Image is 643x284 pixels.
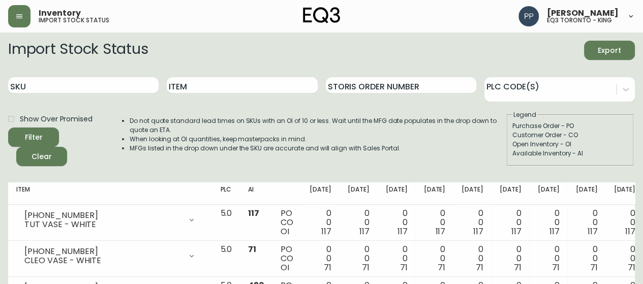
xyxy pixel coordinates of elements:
td: 5.0 [212,205,240,241]
div: 0 0 [310,209,331,236]
div: 0 0 [386,209,408,236]
span: OI [281,226,289,237]
span: 117 [625,226,635,237]
textarea: Saucer 24" Plug- White [21,38,91,75]
img: 93ed64739deb6bac3372f15ae91c6632 [518,6,539,26]
div: TUT VASE - WHITE [24,220,181,229]
div: 0 0 [348,245,370,272]
th: [DATE] [415,182,453,205]
span: Show Over Promised [20,114,93,124]
span: Clear [24,150,59,163]
th: [DATE] [378,182,416,205]
div: 0 0 [500,245,522,272]
div: Filter [25,131,43,144]
span: 71 [628,262,635,273]
span: 117 [511,226,522,237]
div: Customer Order - CO [512,131,628,140]
span: 117 [435,226,445,237]
div: 0 0 [348,209,370,236]
th: [DATE] [453,182,492,205]
div: 0 0 [386,245,408,272]
span: 71 [362,262,370,273]
div: PO CO [281,209,293,236]
span: 117 [321,226,331,237]
div: [PHONE_NUMBER]CLEO VASE - WHITE [16,245,204,267]
li: Do not quote standard lead times on SKUs with an OI of 10 or less. Wait until the MFG date popula... [130,116,506,135]
span: Export [592,44,627,57]
div: 0 0 [614,209,635,236]
span: 117 [248,207,259,219]
span: Inventory [39,9,81,17]
span: OI [281,262,289,273]
div: 0 0 [538,245,560,272]
span: [PERSON_NAME] [547,9,619,17]
span: 117 [359,226,370,237]
th: [DATE] [492,182,530,205]
div: 0 0 [500,209,522,236]
div: 0 0 [423,209,445,236]
th: Item [8,182,212,205]
div: [PHONE_NUMBER] [24,247,181,256]
div: Open Inventory - OI [512,140,628,149]
button: Filter [8,128,59,147]
legend: Legend [512,110,537,119]
button: Export [584,41,635,60]
div: Purchase Order - PO [512,121,628,131]
h2: Import Stock Status [8,41,148,60]
input: price excluding $ [139,66,168,75]
div: 0 0 [538,209,560,236]
span: 71 [324,262,331,273]
h5: import stock status [39,17,109,23]
th: PLC [212,182,240,205]
div: 0 0 [462,245,483,272]
li: MFGs listed in the drop down under the SKU are accurate and will align with Sales Portal. [130,144,506,153]
div: 0 0 [575,245,597,272]
li: When looking at OI quantities, keep masterpacks in mind. [130,135,506,144]
div: 0 0 [423,245,445,272]
th: [DATE] [530,182,568,205]
span: 117 [397,226,408,237]
button: Clear [16,147,67,166]
th: [DATE] [340,182,378,205]
div: CLEO VASE - WHITE [24,256,181,265]
img: logo [303,7,341,23]
input: price excluding $ [139,38,168,47]
div: 0 0 [462,209,483,236]
div: Available Inventory - AI [512,149,628,158]
div: 0 0 [575,209,597,236]
span: 117 [473,226,483,237]
th: AI [240,182,272,205]
span: 71 [476,262,483,273]
div: PO CO [281,245,293,272]
div: [PHONE_NUMBER] [24,211,181,220]
span: 71 [552,262,560,273]
span: 71 [438,262,445,273]
span: 71 [590,262,597,273]
span: 71 [400,262,408,273]
div: [PHONE_NUMBER]TUT VASE - WHITE [16,209,204,231]
div: 0 0 [614,245,635,272]
th: [DATE] [567,182,605,205]
td: 5.0 [212,241,240,277]
span: 117 [549,226,560,237]
h5: eq3 toronto - king [547,17,612,23]
span: 71 [514,262,522,273]
div: 0 0 [310,245,331,272]
input: price excluding $ [139,52,168,61]
th: [DATE] [301,182,340,205]
span: 71 [248,243,256,255]
span: 117 [587,226,597,237]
